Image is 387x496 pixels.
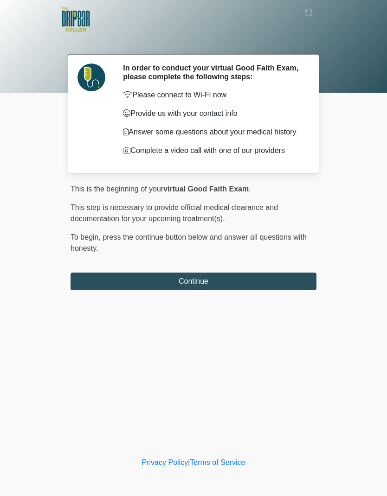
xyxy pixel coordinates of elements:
[142,458,188,466] a: Privacy Policy
[123,108,303,119] p: Provide us with your contact info
[123,64,303,81] h2: In order to conduct your virtual Good Faith Exam, please complete the following steps:
[71,273,316,290] button: Continue
[71,203,278,223] span: This step is necessary to provide official medical clearance and documentation for your upcoming ...
[249,185,251,193] span: .
[188,458,190,466] a: |
[123,145,303,156] p: Complete a video call with one of our providers
[71,233,103,241] span: To begin,
[77,64,105,91] img: Agent Avatar
[61,7,90,32] img: The DRIPBaR - Keller Logo
[190,458,245,466] a: Terms of Service
[71,233,307,252] span: press the continue button below and answer all questions with honesty.
[123,127,303,138] p: Answer some questions about your medical history
[64,33,323,51] h1: ‎ ‎
[163,185,249,193] strong: virtual Good Faith Exam
[123,89,303,101] p: Please connect to Wi-Fi now
[71,185,163,193] span: This is the beginning of your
